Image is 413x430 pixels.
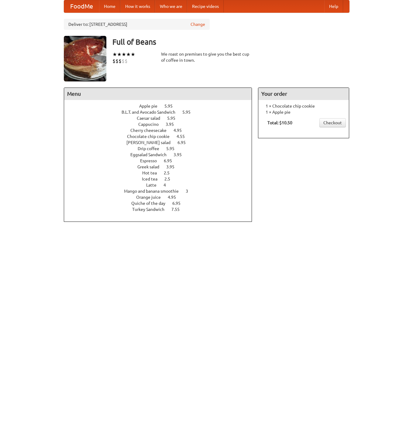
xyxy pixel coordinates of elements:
[258,88,349,100] h4: Your order
[137,116,187,121] a: Caesar salad 5.95
[182,110,197,115] span: 5.95
[139,104,163,108] span: Apple pie
[131,201,171,206] span: Quiche of the day
[137,164,165,169] span: Greek salad
[146,183,177,187] a: Latte 4
[127,134,176,139] span: Chocolate chip cookie
[138,146,186,151] a: Drip coffee 5.95
[166,122,180,127] span: 3.95
[126,51,131,58] li: ★
[99,0,120,12] a: Home
[122,110,181,115] span: B.L.T. and Avocado Sandwich
[187,0,224,12] a: Recipe videos
[126,140,197,145] a: [PERSON_NAME] salad 6.95
[138,122,165,127] span: Cappucino
[112,51,117,58] li: ★
[166,164,181,169] span: 3.95
[267,120,292,125] b: Total: $10.50
[177,140,192,145] span: 6.95
[319,118,346,127] a: Checkout
[142,177,163,181] span: Iced tea
[120,0,155,12] a: How it works
[172,201,187,206] span: 6.95
[64,88,252,100] h4: Menu
[124,189,199,194] a: Mango and banana smoothie 3
[161,51,252,63] div: We roast on premises to give you the best cup of coffee in town.
[130,128,173,133] span: Cherry cheesecake
[261,109,346,115] li: 1 × Apple pie
[132,207,170,212] span: Turkey Sandwich
[140,158,183,163] a: Espresso 6.95
[191,21,205,27] a: Change
[164,170,176,175] span: 2.5
[136,195,187,200] a: Orange juice 4.95
[167,116,181,121] span: 5.95
[324,0,343,12] a: Help
[124,189,185,194] span: Mango and banana smoothie
[117,51,122,58] li: ★
[125,58,128,64] li: $
[164,104,179,108] span: 5.95
[261,103,346,109] li: 1 × Chocolate chip cookie
[142,170,163,175] span: Hot tea
[138,122,185,127] a: Cappucino 3.95
[138,146,165,151] span: Drip coffee
[177,134,191,139] span: 4.55
[139,104,184,108] a: Apple pie 5.95
[166,146,181,151] span: 5.95
[131,201,192,206] a: Quiche of the day 6.95
[64,0,99,12] a: FoodMe
[64,19,210,30] div: Deliver to: [STREET_ADDRESS]
[142,177,181,181] a: Iced tea 2.5
[130,128,193,133] a: Cherry cheesecake 4.95
[171,207,186,212] span: 7.55
[130,152,193,157] a: Eggsalad Sandwich 3.95
[132,207,191,212] a: Turkey Sandwich 7.55
[112,36,349,48] h3: Full of Beans
[137,116,166,121] span: Caesar salad
[122,58,125,64] li: $
[64,36,106,81] img: angular.jpg
[140,158,163,163] span: Espresso
[131,51,135,58] li: ★
[168,195,182,200] span: 4.95
[122,51,126,58] li: ★
[112,58,115,64] li: $
[137,164,186,169] a: Greek salad 3.95
[164,158,178,163] span: 6.95
[164,177,176,181] span: 2.5
[126,140,177,145] span: [PERSON_NAME] salad
[174,152,188,157] span: 3.95
[146,183,163,187] span: Latte
[163,183,172,187] span: 4
[115,58,119,64] li: $
[155,0,187,12] a: Who we are
[136,195,167,200] span: Orange juice
[127,134,196,139] a: Chocolate chip cookie 4.55
[122,110,202,115] a: B.L.T. and Avocado Sandwich 5.95
[130,152,173,157] span: Eggsalad Sandwich
[119,58,122,64] li: $
[174,128,188,133] span: 4.95
[142,170,181,175] a: Hot tea 2.5
[186,189,194,194] span: 3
